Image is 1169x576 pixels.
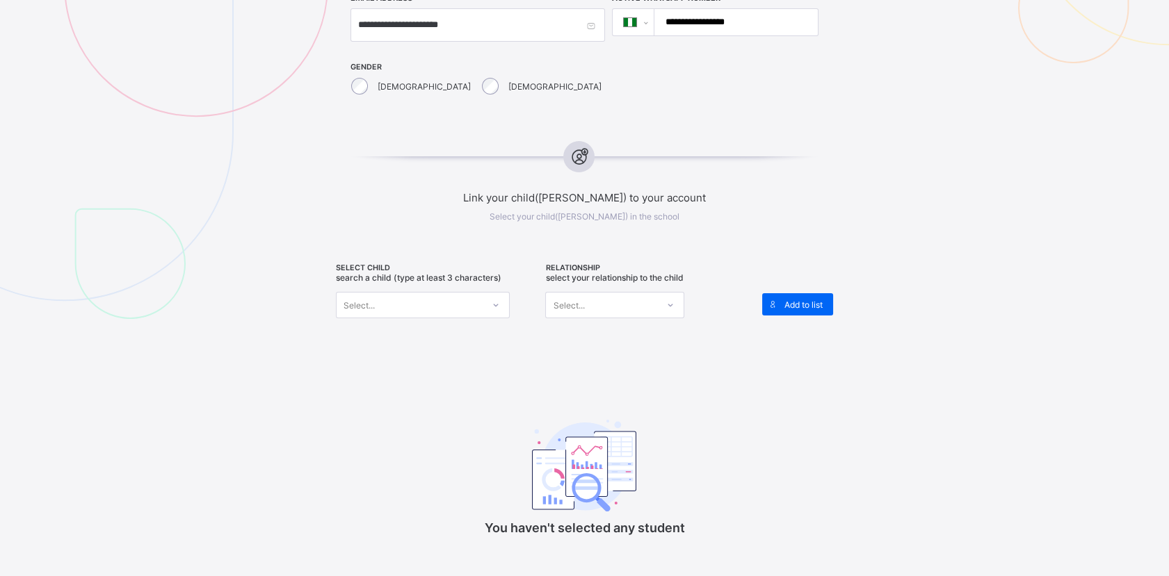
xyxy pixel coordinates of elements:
[344,292,375,318] div: Select...
[553,292,584,318] div: Select...
[508,81,602,92] label: [DEMOGRAPHIC_DATA]
[784,299,823,310] span: Add to list
[445,520,723,535] p: You haven't selected any student
[490,211,679,222] span: Select your child([PERSON_NAME]) in the school
[350,63,605,72] span: GENDER
[445,381,723,556] div: You haven't selected any student
[378,81,471,92] label: [DEMOGRAPHIC_DATA]
[336,263,538,272] span: SELECT CHILD
[545,263,748,272] span: RELATIONSHIP
[336,272,501,283] span: Search a child (type at least 3 characters)
[292,191,877,204] span: Link your child([PERSON_NAME]) to your account
[532,420,636,511] img: classEmptyState.7d4ec5dc6d57f4e1adfd249b62c1c528.svg
[545,272,683,283] span: Select your relationship to the child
